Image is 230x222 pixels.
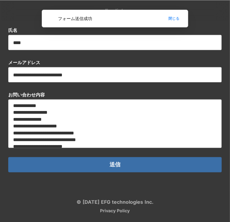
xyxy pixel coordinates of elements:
div: フォーム送信成功 [58,16,92,22]
p: 氏名 [8,27,17,33]
a: English [105,7,125,15]
p: メールアドレス [8,59,40,66]
button: 送信 [8,157,222,172]
p: 送信 [110,162,120,168]
a: Privacy Policy [100,209,130,213]
p: © [DATE] EFG technologies Inc. [77,200,153,205]
button: 閉じる [166,15,182,22]
p: お問い合わせ内容 [8,92,45,98]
